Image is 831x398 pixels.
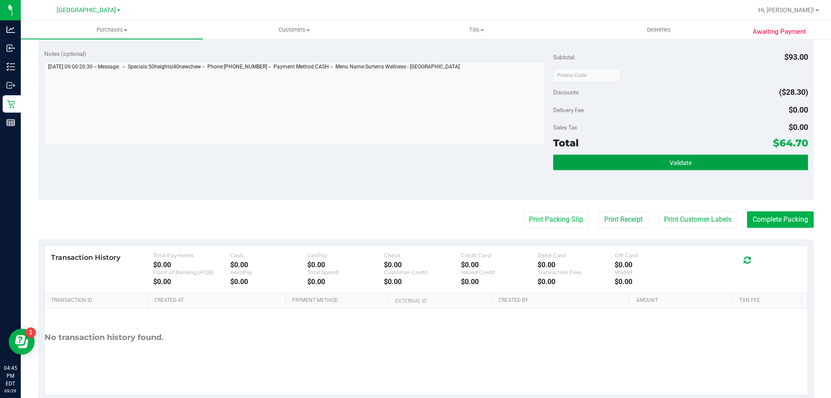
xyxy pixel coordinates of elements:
[789,123,808,132] span: $0.00
[461,278,538,286] div: $0.00
[773,137,808,149] span: $64.70
[753,27,806,37] span: Awaiting Payment
[538,269,615,275] div: Transaction Fees
[670,159,692,166] span: Validate
[739,297,798,304] a: Txn Fee
[4,388,17,394] p: 09/29
[538,252,615,259] div: Debit Card
[615,269,692,275] div: Voided
[45,308,164,367] div: No transaction history found.
[461,269,538,275] div: Issued Credit
[636,297,729,304] a: Amount
[553,54,574,61] span: Subtotal
[153,261,230,269] div: $0.00
[553,107,584,113] span: Delivery Fee
[615,278,692,286] div: $0.00
[26,327,36,338] iframe: Resource center unread badge
[386,26,567,34] span: Tills
[292,297,385,304] a: Payment Method
[6,62,15,71] inline-svg: Inventory
[384,278,461,286] div: $0.00
[384,261,461,269] div: $0.00
[4,364,17,388] p: 04:45 PM EDT
[553,137,579,149] span: Total
[230,252,307,259] div: Cash
[44,50,86,57] span: Notes (optional)
[51,297,145,304] a: Transaction ID
[388,293,491,308] th: External ID
[523,211,589,228] button: Print Packing Slip
[21,26,203,34] span: Purchases
[57,6,116,14] span: [GEOGRAPHIC_DATA]
[538,261,615,269] div: $0.00
[6,118,15,127] inline-svg: Reports
[553,124,577,131] span: Sales Tax
[153,269,230,275] div: Point of Banking (POB)
[307,278,384,286] div: $0.00
[6,44,15,52] inline-svg: Inbound
[615,261,692,269] div: $0.00
[384,269,461,275] div: Customer Credit
[747,211,814,228] button: Complete Packing
[461,261,538,269] div: $0.00
[6,100,15,108] inline-svg: Retail
[779,87,808,97] span: ($28.30)
[499,297,626,304] a: Created By
[553,155,808,170] button: Validate
[203,21,385,39] a: Customers
[9,329,35,355] iframe: Resource center
[658,211,737,228] button: Print Customer Labels
[384,252,461,259] div: Check
[230,261,307,269] div: $0.00
[230,278,307,286] div: $0.00
[758,6,815,13] span: Hi, [PERSON_NAME]!
[784,52,808,61] span: $93.00
[203,26,385,34] span: Customers
[6,81,15,90] inline-svg: Outbound
[568,21,750,39] a: Deliveries
[307,252,384,259] div: CanPay
[155,297,282,304] a: Created At
[615,252,692,259] div: Gift Card
[307,261,384,269] div: $0.00
[21,21,203,39] a: Purchases
[153,252,230,259] div: Total Payments
[6,25,15,34] inline-svg: Analytics
[553,84,579,100] span: Discounts
[553,69,620,82] input: Promo Code
[230,269,307,275] div: AeroPay
[153,278,230,286] div: $0.00
[385,21,567,39] a: Tills
[538,278,615,286] div: $0.00
[461,252,538,259] div: Credit Card
[599,211,648,228] button: Print Receipt
[307,269,384,275] div: Total Spendr
[789,105,808,114] span: $0.00
[635,26,683,34] span: Deliveries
